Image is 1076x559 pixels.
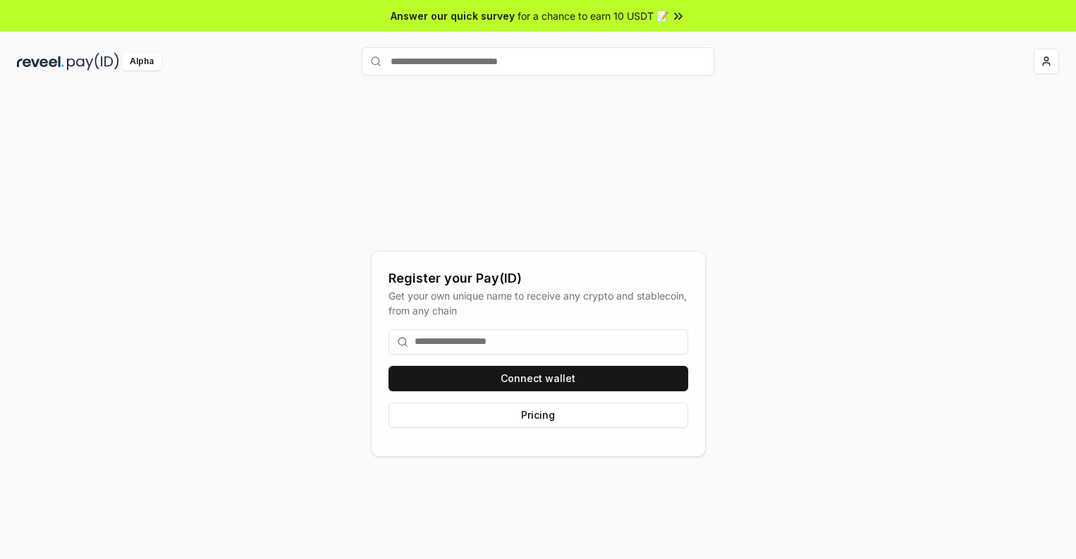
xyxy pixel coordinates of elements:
img: reveel_dark [17,53,64,70]
span: for a chance to earn 10 USDT 📝 [518,8,668,23]
button: Connect wallet [389,366,688,391]
button: Pricing [389,403,688,428]
div: Alpha [122,53,161,70]
span: Answer our quick survey [391,8,515,23]
img: pay_id [67,53,119,70]
div: Register your Pay(ID) [389,269,688,288]
div: Get your own unique name to receive any crypto and stablecoin, from any chain [389,288,688,318]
